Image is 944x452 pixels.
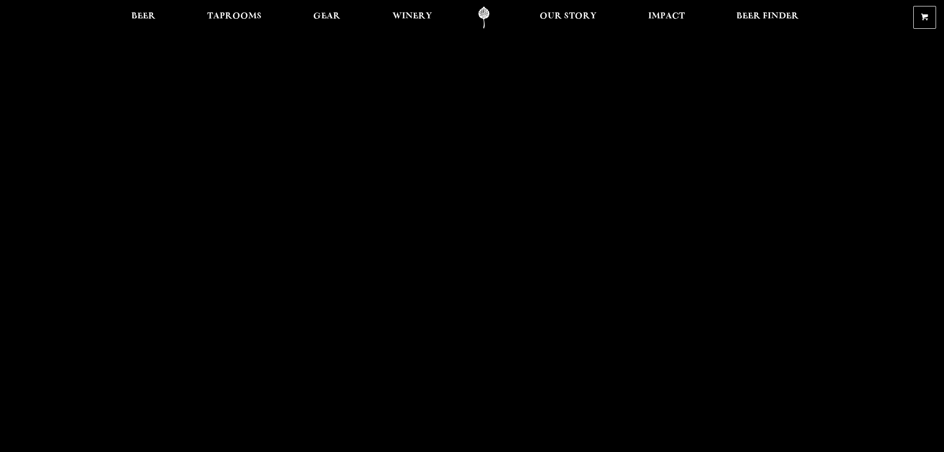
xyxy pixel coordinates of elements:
span: Taprooms [207,12,262,20]
a: Gear [307,6,347,29]
span: Beer [131,12,156,20]
a: Our Story [533,6,603,29]
span: Winery [392,12,432,20]
a: Taprooms [201,6,268,29]
a: Beer Finder [730,6,805,29]
a: Winery [386,6,439,29]
a: Odell Home [465,6,502,29]
span: Beer Finder [736,12,799,20]
span: Impact [648,12,685,20]
span: Our Story [540,12,597,20]
a: Impact [642,6,691,29]
a: Beer [125,6,162,29]
span: Gear [313,12,340,20]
